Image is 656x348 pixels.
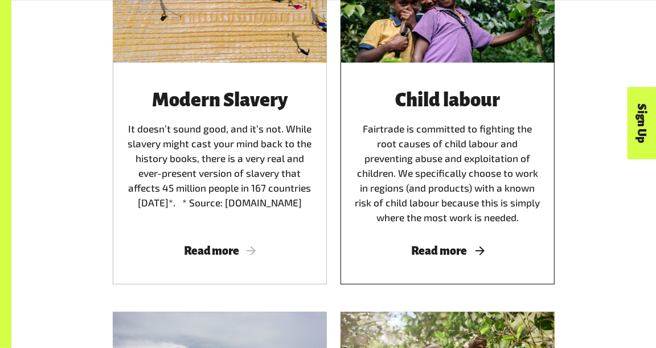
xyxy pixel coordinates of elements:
h3: Child labour [354,90,541,111]
div: It doesn’t sound good, and it’s not. While slavery might cast your mind back to the history books... [126,90,313,225]
span: Read more [354,245,541,257]
span: Read more [126,245,313,257]
div: Fairtrade is committed to fighting the root causes of child labour and preventing abuse and explo... [354,90,541,225]
h3: Modern Slavery [126,90,313,111]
